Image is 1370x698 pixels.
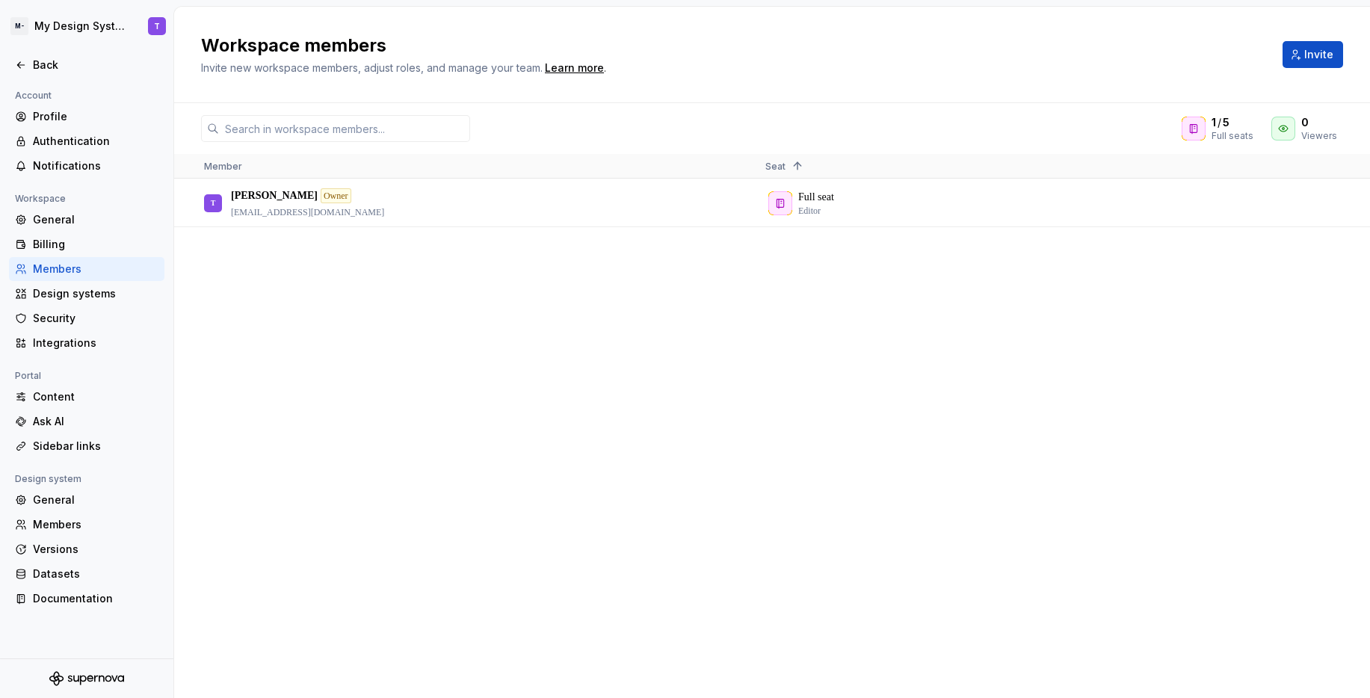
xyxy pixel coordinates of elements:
[9,434,164,458] a: Sidebar links
[33,389,158,404] div: Content
[33,158,158,173] div: Notifications
[1212,130,1253,142] div: Full seats
[3,10,170,43] button: M-My Design SystemT
[201,61,543,74] span: Invite new workspace members, adjust roles, and manage your team.
[9,331,164,355] a: Integrations
[1301,130,1337,142] div: Viewers
[9,87,58,105] div: Account
[219,115,470,142] input: Search in workspace members...
[33,58,158,72] div: Back
[33,542,158,557] div: Versions
[33,439,158,454] div: Sidebar links
[33,262,158,277] div: Members
[545,61,604,75] a: Learn more
[10,17,28,35] div: M-
[201,34,1265,58] h2: Workspace members
[9,562,164,586] a: Datasets
[9,53,164,77] a: Back
[49,671,124,686] svg: Supernova Logo
[1212,115,1216,130] span: 1
[33,212,158,227] div: General
[33,134,158,149] div: Authentication
[1283,41,1343,68] button: Invite
[1304,47,1333,62] span: Invite
[33,517,158,532] div: Members
[9,282,164,306] a: Design systems
[231,188,318,203] p: [PERSON_NAME]
[33,109,158,124] div: Profile
[9,105,164,129] a: Profile
[9,537,164,561] a: Versions
[321,188,351,203] div: Owner
[9,410,164,433] a: Ask AI
[543,63,606,74] span: .
[204,161,242,172] span: Member
[33,286,158,301] div: Design systems
[33,311,158,326] div: Security
[1212,115,1253,130] div: /
[9,190,72,208] div: Workspace
[1223,115,1229,130] span: 5
[9,208,164,232] a: General
[154,20,160,32] div: T
[9,306,164,330] a: Security
[231,206,384,218] p: [EMAIL_ADDRESS][DOMAIN_NAME]
[33,591,158,606] div: Documentation
[33,336,158,350] div: Integrations
[211,188,216,217] div: T
[9,129,164,153] a: Authentication
[9,470,87,488] div: Design system
[9,367,47,385] div: Portal
[33,492,158,507] div: General
[765,161,786,172] span: Seat
[9,513,164,537] a: Members
[33,237,158,252] div: Billing
[1301,115,1309,130] span: 0
[9,257,164,281] a: Members
[9,488,164,512] a: General
[9,232,164,256] a: Billing
[34,19,130,34] div: My Design System
[9,385,164,409] a: Content
[9,587,164,611] a: Documentation
[9,154,164,178] a: Notifications
[33,414,158,429] div: Ask AI
[33,566,158,581] div: Datasets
